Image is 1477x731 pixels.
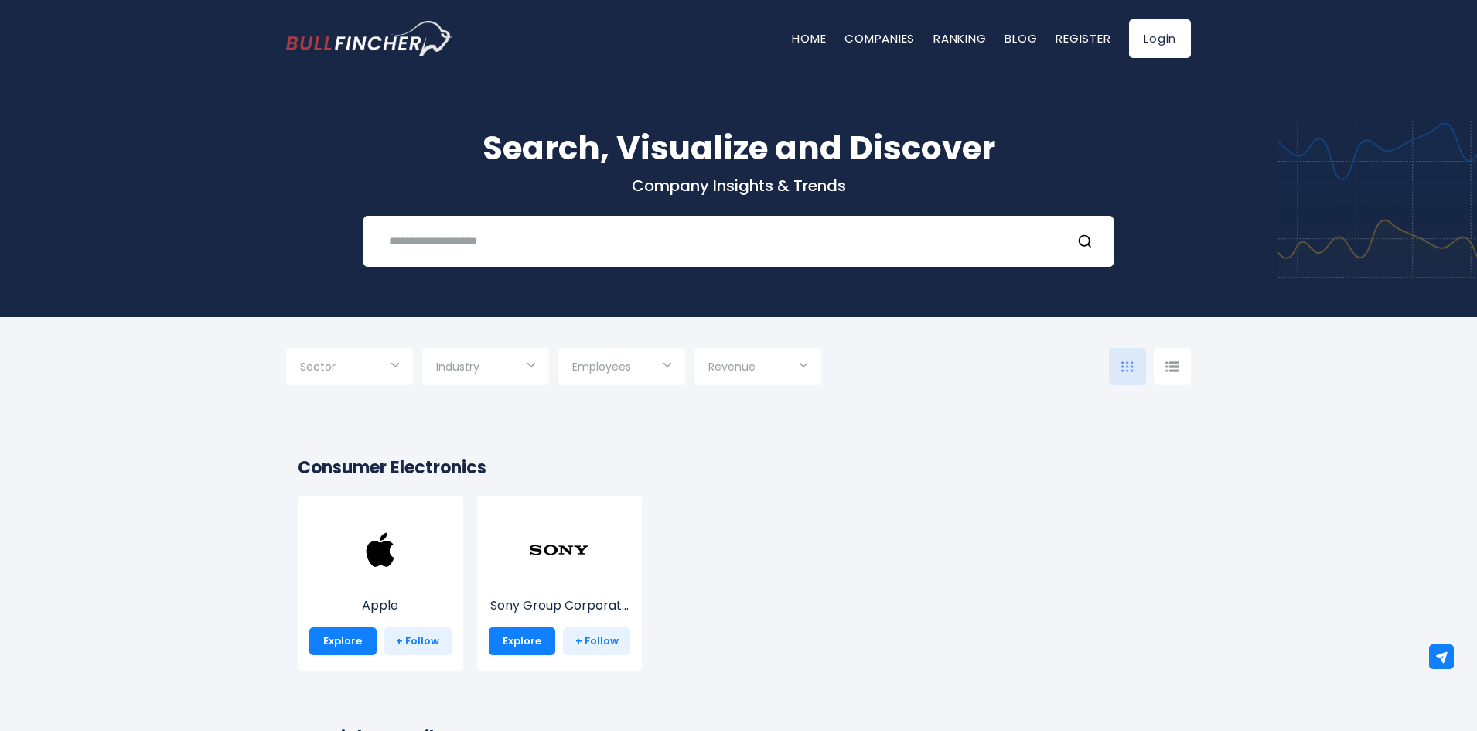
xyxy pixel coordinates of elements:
a: Login [1129,19,1191,58]
p: Sony Group Corporation [489,596,631,615]
span: Industry [436,360,479,374]
a: + Follow [384,627,452,655]
img: icon-comp-grid.svg [1121,361,1134,372]
p: Company Insights & Trends [286,176,1191,196]
input: Selection [436,354,535,382]
p: Apple [309,596,452,615]
img: Bullfincher logo [286,21,453,56]
input: Selection [708,354,807,382]
a: Home [792,30,826,46]
a: Go to homepage [286,21,452,56]
a: Companies [844,30,915,46]
input: Selection [572,354,671,382]
a: + Follow [563,627,630,655]
span: Employees [572,360,631,374]
input: Selection [300,354,399,382]
img: AAPL.png [350,519,411,581]
a: Apple [309,548,452,615]
button: Search [1077,231,1097,251]
h2: Consumer Electronics [298,455,1179,480]
a: Explore [309,627,377,655]
a: Ranking [933,30,986,46]
span: Revenue [708,360,756,374]
a: Explore [489,627,556,655]
a: Register [1056,30,1110,46]
a: Sony Group Corporat... [489,548,631,615]
img: SONY.png [528,519,590,581]
img: icon-comp-list-view.svg [1165,361,1179,372]
a: Blog [1005,30,1037,46]
span: Sector [300,360,336,374]
h1: Search, Visualize and Discover [286,124,1191,173]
